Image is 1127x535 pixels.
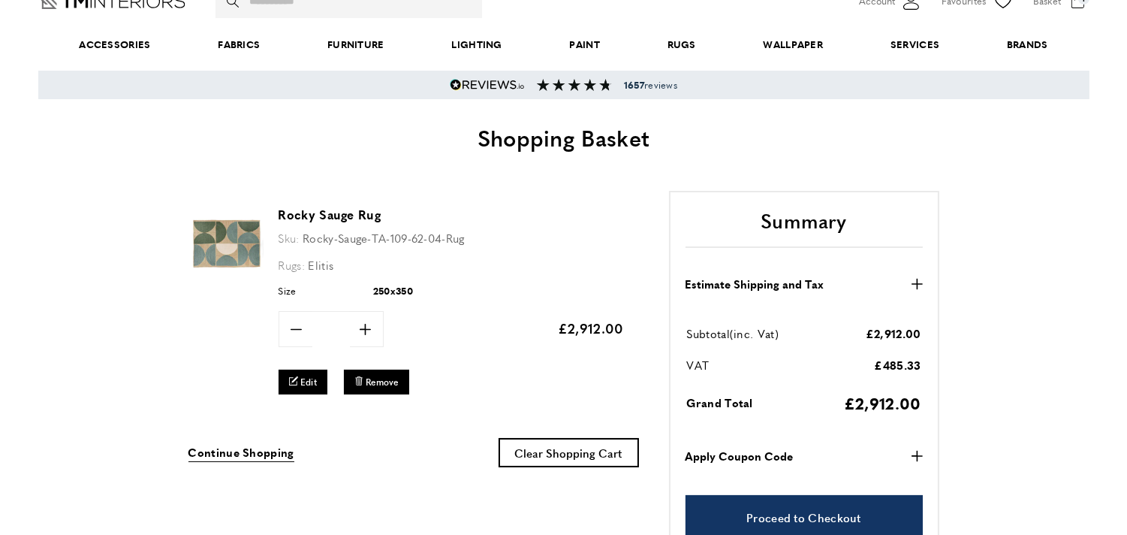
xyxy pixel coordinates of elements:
span: Elitis [308,257,333,273]
a: Continue Shopping [188,443,294,462]
img: Rocky Sauge Rug [188,206,264,281]
span: £2,912.00 [844,391,921,414]
button: Apply Coupon Code [686,447,923,465]
a: Rocky Sauge Rug [279,206,381,223]
span: £2,912.00 [558,319,624,337]
img: Reviews section [537,79,612,91]
span: Continue Shopping [188,444,294,460]
span: Rocky-Sauge-TA-109-62-04-Rug [303,230,464,246]
span: Size [279,283,369,298]
span: Shopping Basket [478,121,650,153]
span: Grand Total [687,394,753,410]
a: Fabrics [184,22,294,68]
span: Sku: [279,230,300,246]
h2: Summary [686,207,923,248]
a: Wallpaper [730,22,857,68]
a: Rugs [634,22,730,68]
span: £2,912.00 [866,325,921,341]
button: Clear Shopping Cart [499,438,639,467]
span: reviews [624,79,677,91]
a: Paint [536,22,634,68]
div: 250x350 [373,283,413,298]
span: Accessories [45,22,184,68]
strong: Estimate Shipping and Tax [686,275,824,293]
span: Clear Shopping Cart [515,445,622,461]
img: Reviews.io 5 stars [450,79,525,91]
a: Lighting [418,22,536,68]
span: Subtotal [687,325,730,341]
a: Brands [973,22,1081,68]
button: Estimate Shipping and Tax [686,275,923,293]
span: Remove [366,376,399,388]
a: Services [857,22,973,68]
span: Edit [300,376,317,388]
span: £485.33 [874,357,921,373]
span: (inc. Vat) [730,325,779,341]
strong: Apply Coupon Code [686,447,794,465]
a: Furniture [294,22,417,68]
strong: 1657 [624,78,644,92]
a: Edit Rocky Sauge TA 109 62 04 Rug [279,370,328,394]
a: Rocky Sauge Rug [188,271,264,283]
span: Rugs: [279,257,306,273]
span: VAT [687,357,710,373]
button: Remove Rocky Sauge TA 109 62 04 Rug [344,370,409,394]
